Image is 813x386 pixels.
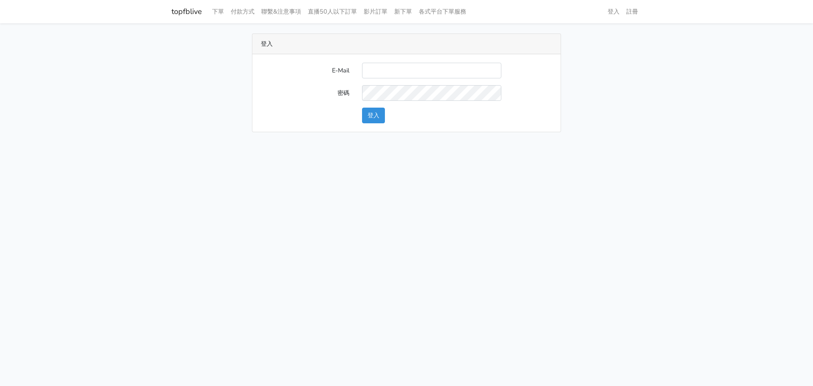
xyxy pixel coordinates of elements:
a: topfblive [171,3,202,20]
label: E-Mail [254,63,356,78]
a: 下單 [209,3,227,20]
a: 付款方式 [227,3,258,20]
a: 聯繫&注意事項 [258,3,304,20]
a: 直播50人以下訂單 [304,3,360,20]
a: 新下單 [391,3,415,20]
a: 各式平台下單服務 [415,3,470,20]
a: 註冊 [623,3,642,20]
button: 登入 [362,108,385,123]
a: 登入 [604,3,623,20]
div: 登入 [252,34,561,54]
label: 密碼 [254,85,356,101]
a: 影片訂單 [360,3,391,20]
